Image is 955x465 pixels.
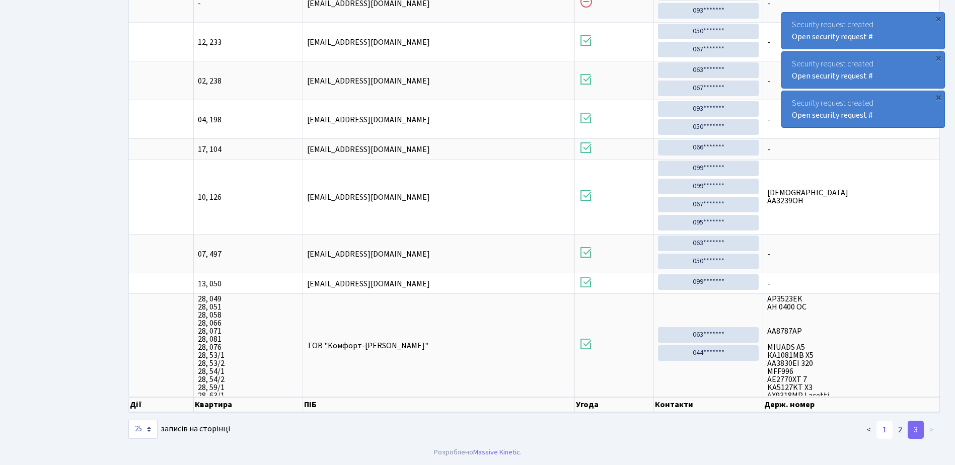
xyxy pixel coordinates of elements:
span: [EMAIL_ADDRESS][DOMAIN_NAME] [307,114,430,125]
span: - [767,38,935,46]
a: Open security request # [792,70,873,82]
th: Квартира [194,397,304,412]
span: 02, 238 [198,77,299,85]
span: - [767,116,935,124]
a: < [860,421,877,439]
span: [DEMOGRAPHIC_DATA] АА3239ОН [767,189,935,205]
div: × [933,14,943,24]
th: Дії [129,397,194,412]
span: ТОВ "Комфорт-[PERSON_NAME]" [307,340,428,351]
div: Security request created [782,52,944,88]
div: Security request created [782,13,944,49]
a: 2 [892,421,908,439]
span: [EMAIL_ADDRESS][DOMAIN_NAME] [307,278,430,289]
span: - [767,250,935,258]
span: 04, 198 [198,116,299,124]
label: записів на сторінці [128,420,230,439]
a: Massive Kinetic [473,447,520,457]
th: Держ. номер [763,397,940,412]
a: Open security request # [792,31,873,42]
span: [EMAIL_ADDRESS][DOMAIN_NAME] [307,37,430,48]
div: × [933,53,943,63]
span: 07, 497 [198,250,299,258]
span: 10, 126 [198,193,299,201]
span: [EMAIL_ADDRESS][DOMAIN_NAME] [307,144,430,155]
div: Розроблено . [434,447,522,458]
span: 13, 050 [198,280,299,288]
span: - [767,145,935,153]
a: Open security request # [792,110,873,121]
span: [EMAIL_ADDRESS][DOMAIN_NAME] [307,75,430,87]
span: - [767,77,935,85]
span: AP3523EK АН 0400 ОС АА8787АР MIUADS A5 КА1081МВ X5 АА3830ЕІ 320 MFF996 AE2770XT 7 KA5127KT X3 AX9... [767,295,935,396]
div: × [933,92,943,102]
span: - [767,280,935,288]
select: записів на сторінці [128,420,158,439]
span: [EMAIL_ADDRESS][DOMAIN_NAME] [307,249,430,260]
th: ПІБ [303,397,574,412]
span: 12, 233 [198,38,299,46]
span: 17, 104 [198,145,299,153]
div: Security request created [782,91,944,127]
a: 1 [876,421,893,439]
th: Контакти [654,397,763,412]
span: 28, 049 28, 051 28, 058 28, 066 28, 071 28, 081 28, 076 28, 53/1 28, 53/2 28, 54/1 28, 54/2 28, 5... [198,295,299,396]
th: Угода [575,397,654,412]
a: 3 [908,421,924,439]
span: [EMAIL_ADDRESS][DOMAIN_NAME] [307,192,430,203]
